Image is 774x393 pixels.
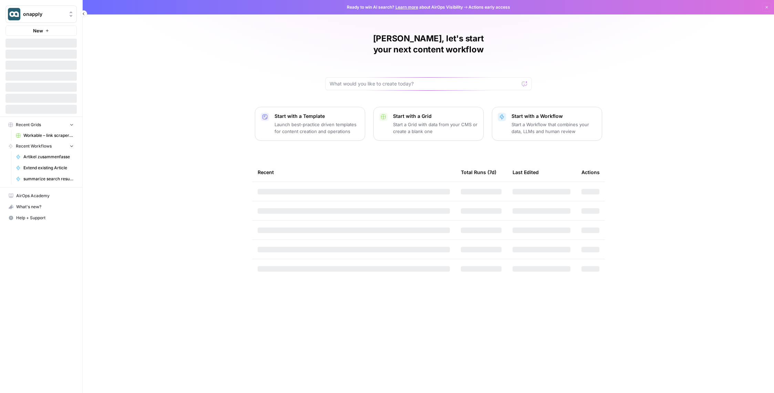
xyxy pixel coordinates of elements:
span: Extend existing Article [23,165,74,171]
span: Help + Support [16,215,74,221]
span: AirOps Academy [16,193,74,199]
a: AirOps Academy [6,190,77,201]
a: Extend existing Article [13,162,77,173]
h1: [PERSON_NAME], let's start your next content workflow [325,33,532,55]
button: Start with a TemplateLaunch best-practice driven templates for content creation and operations [255,107,365,141]
span: onapply [23,11,65,18]
span: Ready to win AI search? about AirOps Visibility [347,4,463,10]
button: Recent Grids [6,120,77,130]
button: Start with a GridStart a Grid with data from your CMS or create a blank one [373,107,484,141]
p: Start with a Workflow [512,113,596,120]
input: What would you like to create today? [330,80,519,87]
button: Start with a WorkflowStart a Workflow that combines your data, LLMs and human review [492,107,602,141]
div: Total Runs (7d) [461,163,496,182]
span: Actions early access [468,4,510,10]
a: summarize search results [13,173,77,184]
a: Workable – link scraper Grid [13,130,77,141]
div: Recent [258,163,450,182]
p: Start with a Grid [393,113,478,120]
button: Workspace: onapply [6,6,77,23]
p: Start a Grid with data from your CMS or create a blank one [393,121,478,135]
span: Artikel zusammenfasse [23,154,74,160]
button: Recent Workflows [6,141,77,151]
button: What's new? [6,201,77,212]
span: Recent Grids [16,122,41,128]
p: Start with a Template [275,113,359,120]
div: Actions [581,163,600,182]
p: Start a Workflow that combines your data, LLMs and human review [512,121,596,135]
p: Launch best-practice driven templates for content creation and operations [275,121,359,135]
a: Learn more [395,4,418,10]
img: onapply Logo [8,8,20,20]
button: New [6,26,77,36]
button: Help + Support [6,212,77,223]
div: Last Edited [513,163,539,182]
div: What's new? [6,202,76,212]
span: Recent Workflows [16,143,52,149]
span: New [33,27,43,34]
span: Workable – link scraper Grid [23,132,74,139]
a: Artikel zusammenfasse [13,151,77,162]
span: summarize search results [23,176,74,182]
